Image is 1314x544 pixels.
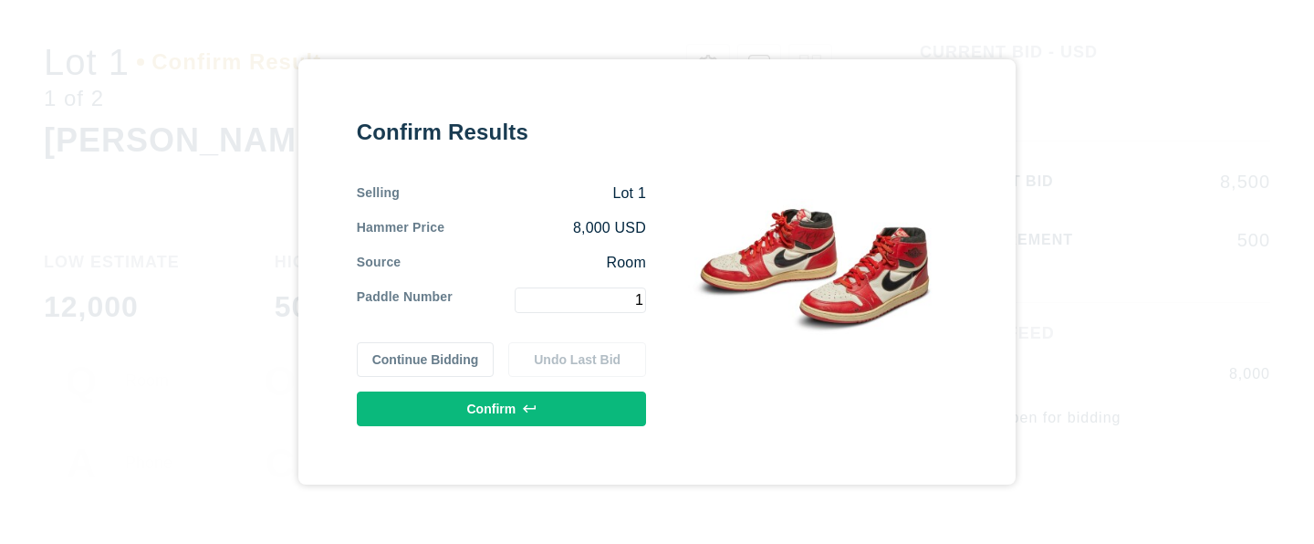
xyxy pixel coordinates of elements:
div: Confirm Results [357,118,646,147]
div: Hammer Price [357,218,445,238]
button: Continue Bidding [357,342,495,377]
div: 8,000 USD [444,218,646,238]
div: Selling [357,183,400,204]
div: Room [401,253,646,273]
div: Paddle Number [357,288,453,313]
button: Confirm [357,392,646,426]
div: Lot 1 [400,183,646,204]
div: Source [357,253,401,273]
button: Undo Last Bid [508,342,646,377]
